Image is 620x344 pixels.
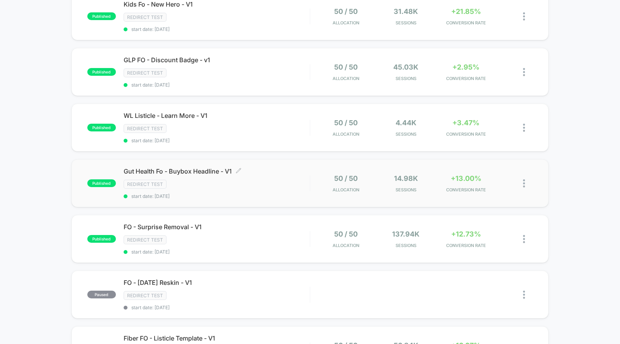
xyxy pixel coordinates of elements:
[451,230,481,238] span: +12.73%
[334,174,358,182] span: 50 / 50
[333,243,359,248] span: Allocation
[124,82,310,88] span: start date: [DATE]
[333,131,359,137] span: Allocation
[378,20,434,26] span: Sessions
[452,119,479,127] span: +3.47%
[438,243,494,248] span: CONVERSION RATE
[438,76,494,81] span: CONVERSION RATE
[334,230,358,238] span: 50 / 50
[124,167,310,175] span: Gut Health Fo - Buybox Headline - V1
[334,63,358,71] span: 50 / 50
[394,174,418,182] span: 14.98k
[393,63,418,71] span: 45.03k
[333,20,359,26] span: Allocation
[451,174,481,182] span: +13.00%
[392,230,420,238] span: 137.94k
[451,7,481,15] span: +21.85%
[124,112,310,119] span: WL Listicle - Learn More - V1
[523,68,525,76] img: close
[124,223,310,231] span: FO - Surprise Removal - V1
[333,187,359,192] span: Allocation
[334,7,358,15] span: 50 / 50
[124,235,166,244] span: Redirect Test
[124,180,166,189] span: Redirect Test
[378,187,434,192] span: Sessions
[87,291,116,298] span: paused
[124,334,310,342] span: Fiber FO - Listicle Template - V1
[438,20,494,26] span: CONVERSION RATE
[124,279,310,286] span: FO - [DATE] Reskin - V1
[124,0,310,8] span: Kids Fo - New Hero - V1
[523,179,525,187] img: close
[124,249,310,255] span: start date: [DATE]
[378,243,434,248] span: Sessions
[396,119,416,127] span: 4.44k
[124,68,166,77] span: Redirect Test
[378,76,434,81] span: Sessions
[124,291,166,300] span: Redirect Test
[124,56,310,64] span: GLP FO - Discount Badge - v1
[124,13,166,22] span: Redirect Test
[87,235,116,243] span: published
[438,131,494,137] span: CONVERSION RATE
[438,187,494,192] span: CONVERSION RATE
[523,235,525,243] img: close
[124,138,310,143] span: start date: [DATE]
[523,124,525,132] img: close
[87,12,116,20] span: published
[87,179,116,187] span: published
[124,305,310,310] span: start date: [DATE]
[124,26,310,32] span: start date: [DATE]
[87,124,116,131] span: published
[333,76,359,81] span: Allocation
[452,63,479,71] span: +2.95%
[394,7,418,15] span: 31.48k
[124,124,166,133] span: Redirect Test
[523,12,525,20] img: close
[334,119,358,127] span: 50 / 50
[378,131,434,137] span: Sessions
[523,291,525,299] img: close
[87,68,116,76] span: published
[124,193,310,199] span: start date: [DATE]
